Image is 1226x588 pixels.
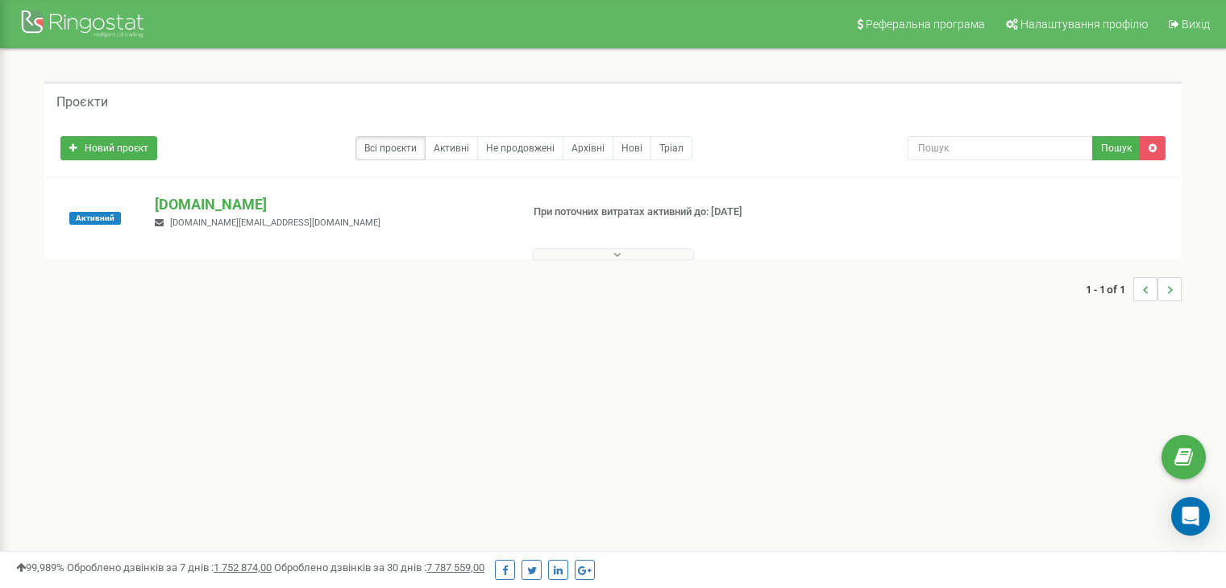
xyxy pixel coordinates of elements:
[60,136,157,160] a: Новий проєкт
[16,561,64,574] span: 99,989%
[1182,18,1210,31] span: Вихід
[613,136,651,160] a: Нові
[425,136,478,160] a: Активні
[1086,261,1182,317] nav: ...
[563,136,613,160] a: Архівні
[56,95,108,110] h5: Проєкти
[69,212,121,225] span: Активний
[170,217,380,228] span: [DOMAIN_NAME][EMAIL_ADDRESS][DOMAIN_NAME]
[1020,18,1148,31] span: Налаштування профілю
[1171,497,1210,536] div: Open Intercom Messenger
[214,561,272,574] u: 1 752 874,00
[1086,277,1133,301] span: 1 - 1 of 1
[908,136,1093,160] input: Пошук
[67,561,272,574] span: Оброблено дзвінків за 7 днів :
[426,561,484,574] u: 7 787 559,00
[866,18,985,31] span: Реферальна програма
[155,194,507,215] p: [DOMAIN_NAME]
[534,205,792,220] p: При поточних витратах активний до: [DATE]
[1092,136,1141,160] button: Пошук
[477,136,563,160] a: Не продовжені
[650,136,692,160] a: Тріал
[274,561,484,574] span: Оброблено дзвінків за 30 днів :
[355,136,426,160] a: Всі проєкти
